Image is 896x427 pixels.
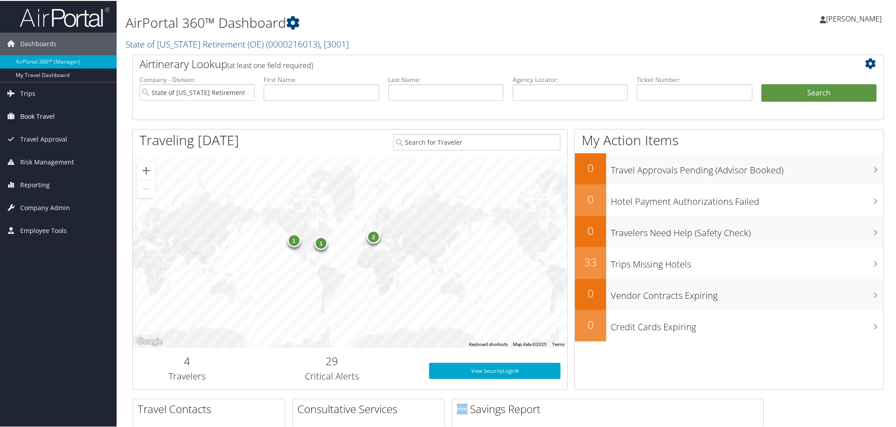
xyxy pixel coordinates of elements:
[20,82,35,104] span: Trips
[20,127,67,150] span: Travel Approval
[227,60,313,69] span: (at least one field required)
[575,316,606,332] h2: 0
[761,83,877,101] button: Search
[139,130,239,149] h1: Traveling [DATE]
[457,401,763,416] h2: Savings Report
[126,13,635,31] h1: AirPortal 360™ Dashboard
[513,341,547,346] span: Map data ©2025
[126,37,349,49] a: State of [US_STATE] Retirement (OE)
[611,284,883,301] h3: Vendor Contracts Expiring
[139,56,814,71] h2: Airtinerary Lookup
[469,341,508,347] button: Keyboard shortcuts
[20,32,57,54] span: Dashboards
[637,74,752,83] label: Ticket Number:
[575,152,883,184] a: 0Travel Approvals Pending (Advisor Booked)
[575,215,883,246] a: 0Travelers Need Help (Safety Check)
[314,235,328,249] div: 1
[20,196,70,218] span: Company Admin
[513,74,628,83] label: Agency Locator:
[575,254,606,269] h2: 33
[611,190,883,207] h3: Hotel Payment Authorizations Failed
[611,253,883,270] h3: Trips Missing Hotels
[135,335,165,347] img: Google
[20,6,109,27] img: airportal-logo.png
[320,37,349,49] span: , [ 3001 ]
[139,353,235,368] h2: 4
[552,341,565,346] a: Terms (opens in new tab)
[820,4,891,31] a: [PERSON_NAME]
[367,229,380,243] div: 2
[248,353,416,368] h2: 29
[20,219,67,241] span: Employee Tools
[611,315,883,332] h3: Credit Cards Expiring
[20,104,55,127] span: Book Travel
[137,161,155,179] button: Zoom in
[266,37,320,49] span: ( 0000216013 )
[575,278,883,309] a: 0Vendor Contracts Expiring
[575,191,606,206] h2: 0
[139,74,255,83] label: Company - Division:
[20,173,50,195] span: Reporting
[575,309,883,341] a: 0Credit Cards Expiring
[575,184,883,215] a: 0Hotel Payment Authorizations Failed
[457,403,468,414] img: domo-logo.png
[575,222,606,237] h2: 0
[297,401,444,416] h2: Consultative Services
[429,362,561,378] a: View SecurityLogic®
[138,401,285,416] h2: Travel Contacts
[20,150,74,173] span: Risk Management
[287,233,300,246] div: 1
[139,369,235,382] h3: Travelers
[611,159,883,176] h3: Travel Approvals Pending (Advisor Booked)
[611,221,883,238] h3: Travelers Need Help (Safety Check)
[248,369,416,382] h3: Critical Alerts
[826,13,882,23] span: [PERSON_NAME]
[388,74,504,83] label: Last Name:
[575,130,883,149] h1: My Action Items
[575,246,883,278] a: 33Trips Missing Hotels
[575,285,606,300] h2: 0
[575,160,606,175] h2: 0
[135,335,165,347] a: Open this area in Google Maps (opens a new window)
[137,179,155,197] button: Zoom out
[264,74,379,83] label: First Name:
[393,133,561,150] input: Search for Traveler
